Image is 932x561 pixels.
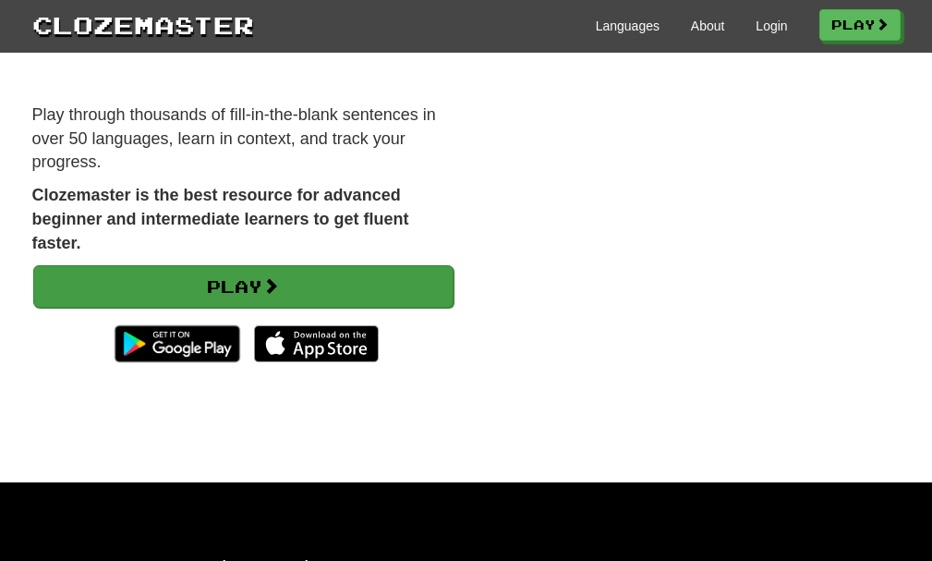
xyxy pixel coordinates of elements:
[33,265,454,308] a: Play
[32,186,409,251] strong: Clozemaster is the best resource for advanced beginner and intermediate learners to get fluent fa...
[254,325,379,362] img: Download_on_the_App_Store_Badge_US-UK_135x40-25178aeef6eb6b83b96f5f2d004eda3bffbb37122de64afbaef7...
[32,104,453,175] p: Play through thousands of fill-in-the-blank sentences in over 50 languages, learn in context, and...
[756,17,787,35] a: Login
[32,7,254,42] a: Clozemaster
[105,316,248,372] img: Get it on Google Play
[819,9,901,41] a: Play
[691,17,725,35] a: About
[596,17,660,35] a: Languages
